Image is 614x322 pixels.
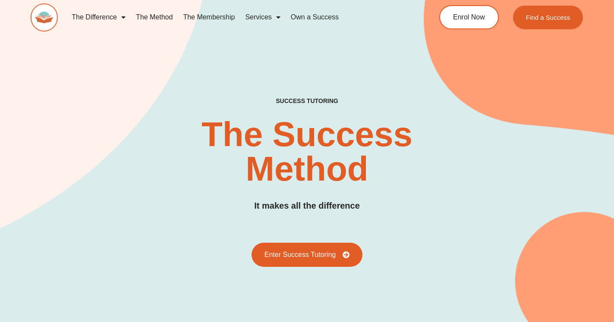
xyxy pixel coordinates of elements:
[252,243,362,267] a: Enter Success Tutoring
[240,7,285,27] a: Services
[264,251,336,258] span: Enter Success Tutoring
[439,5,499,29] a: Enrol Now
[513,6,583,29] a: Find a Success
[178,7,240,27] a: The Membership
[453,14,485,21] span: Enrol Now
[286,7,344,27] a: Own a Success
[182,117,432,186] h2: The Success Method
[131,7,178,27] a: The Method
[66,7,407,27] nav: Menu
[225,97,389,105] h4: SUCCESS TUTORING​
[66,7,131,27] a: The Difference
[526,14,570,21] span: Find a Success
[571,281,614,322] iframe: Chat Widget
[254,199,360,213] h3: It makes all the difference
